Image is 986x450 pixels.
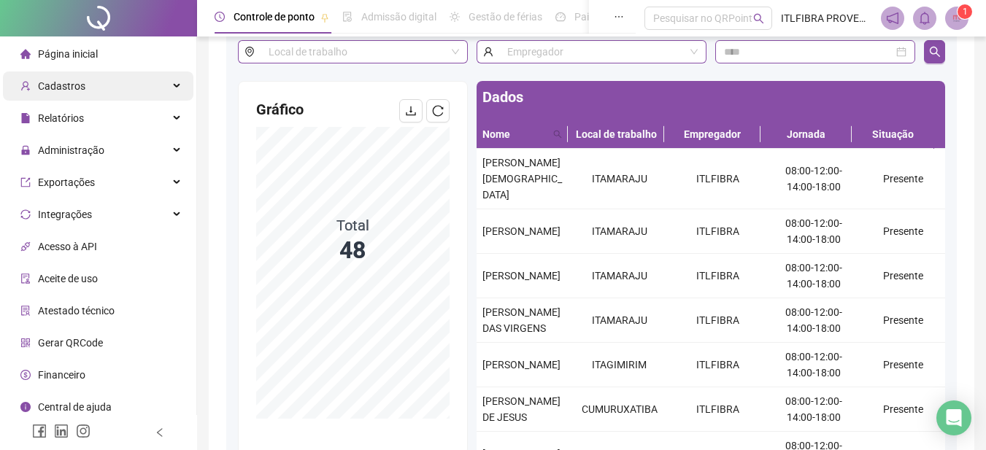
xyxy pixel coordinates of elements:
span: reload [432,105,444,117]
td: 08:00-12:00-14:00-18:00 [767,209,860,254]
span: dashboard [555,12,566,22]
span: left [155,427,165,438]
img: 38576 [946,7,968,29]
span: Painel do DP [574,11,631,23]
span: audit [20,274,31,284]
td: Presente [860,254,945,298]
span: clock-circle [215,12,225,22]
td: Presente [860,209,945,254]
span: file-done [342,12,353,22]
span: [PERSON_NAME] DAS VIRGENS [482,306,561,334]
td: ITLFIBRA [669,387,767,432]
td: ITAMARAJU [570,209,669,254]
span: qrcode [20,338,31,348]
span: [PERSON_NAME][DEMOGRAPHIC_DATA] [482,157,562,201]
td: CUMURUXATIBA [570,387,669,432]
th: Local de trabalho [568,120,664,149]
span: notification [886,12,899,25]
td: ITAMARAJU [570,149,669,209]
span: [PERSON_NAME] [482,270,561,282]
span: Aceite de uso [38,273,98,284]
span: download [405,105,417,117]
span: Gestão de férias [469,11,542,23]
span: info-circle [20,402,31,412]
td: Presente [860,343,945,387]
span: Financeiro [38,369,85,381]
div: Open Intercom Messenger [936,400,971,435]
span: 1 [963,7,968,17]
span: export [20,177,31,187]
span: linkedin [54,424,69,438]
th: Situação [852,120,934,149]
span: [PERSON_NAME] [482,225,561,237]
span: dollar [20,370,31,380]
td: ITLFIBRA [669,149,767,209]
span: sun [450,12,460,22]
td: 08:00-12:00-14:00-18:00 [767,387,860,432]
span: Gráfico [256,101,304,118]
td: Presente [860,298,945,343]
span: instagram [76,424,90,438]
span: solution [20,306,31,316]
span: Acesso à API [38,241,97,252]
span: environment [238,40,261,63]
span: ITLFIBRA PROVEDOR DE INTERNET [781,10,872,26]
span: bell [918,12,931,25]
span: Central de ajuda [38,401,112,413]
td: 08:00-12:00-14:00-18:00 [767,343,860,387]
td: ITLFIBRA [669,343,767,387]
span: ellipsis [614,12,624,22]
span: Nome [482,126,547,142]
td: ITLFIBRA [669,209,767,254]
span: pushpin [320,13,329,22]
span: file [20,113,31,123]
span: Página inicial [38,48,98,60]
span: Integrações [38,209,92,220]
td: ITAMARAJU [570,298,669,343]
span: search [550,123,565,145]
span: Exportações [38,176,95,188]
span: user-add [20,81,31,91]
span: Dados [482,88,523,106]
span: Controle de ponto [234,11,315,23]
th: Jornada [760,120,852,149]
span: Cadastros [38,80,85,92]
td: ITLFIBRA [669,298,767,343]
td: Presente [860,149,945,209]
td: 08:00-12:00-14:00-18:00 [767,298,860,343]
span: sync [20,209,31,220]
span: api [20,241,31,252]
span: search [553,130,562,139]
span: lock [20,145,31,155]
span: Admissão digital [361,11,436,23]
td: Presente [860,387,945,432]
span: home [20,49,31,59]
span: facebook [32,424,47,438]
th: Empregador [664,120,760,149]
span: user [477,40,499,63]
span: [PERSON_NAME] DE JESUS [482,395,561,423]
td: ITAMARAJU [570,254,669,298]
td: 08:00-12:00-14:00-18:00 [767,254,860,298]
td: 08:00-12:00-14:00-18:00 [767,149,860,209]
span: Relatórios [38,112,84,124]
sup: Atualize o seu contato no menu Meus Dados [958,4,972,19]
span: Administração [38,144,104,156]
td: ITAGIMIRIM [570,343,669,387]
span: search [929,46,941,58]
td: ITLFIBRA [669,254,767,298]
span: Atestado técnico [38,305,115,317]
span: search [753,13,764,24]
span: [PERSON_NAME] [482,359,561,371]
span: Gerar QRCode [38,337,103,349]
